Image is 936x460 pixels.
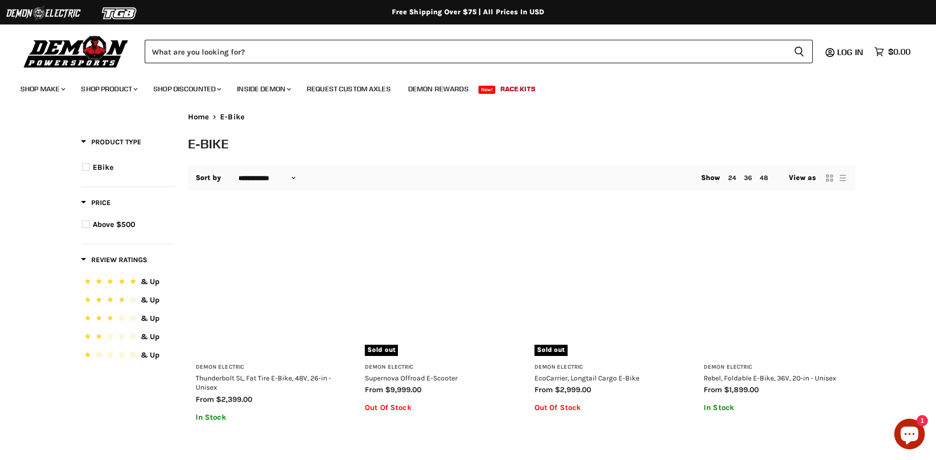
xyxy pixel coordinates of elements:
span: from [365,385,383,394]
button: 5 Stars. [82,275,174,290]
h3: Demon Electric [365,364,509,371]
span: & Up [141,350,159,360]
a: Log in [833,47,869,57]
p: In Stock [196,413,340,422]
span: from [704,385,722,394]
button: Filter by Review Ratings [81,255,147,268]
a: Supernova Offroad E-Scooter [365,374,458,382]
img: TGB Logo 2 [82,4,158,23]
span: E-Bike [220,113,245,121]
span: from [534,385,553,394]
a: $0.00 [869,44,916,59]
nav: Breadcrumbs [188,113,855,121]
span: $2,399.00 [216,395,252,404]
span: Above $500 [93,220,135,229]
span: Sold out [534,345,568,356]
span: Log in [837,47,863,57]
span: Review Ratings [81,255,147,264]
label: Sort by [196,174,222,182]
span: & Up [141,277,159,286]
inbox-online-store-chat: Shopify online store chat [891,419,928,452]
a: 48 [760,174,768,182]
p: Out Of Stock [365,403,509,412]
a: Shop Discounted [146,79,227,99]
span: $1,899.00 [724,385,759,394]
nav: Collection utilities [188,165,855,191]
span: Price [81,198,111,207]
a: Race Kits [493,79,543,99]
button: Search [786,40,813,63]
span: from [196,395,214,404]
a: Thunderbolt SL, Fat Tire E-Bike, 48V, 26-in - Unisex [196,374,331,391]
button: grid view [824,173,835,183]
a: Inside Demon [229,79,297,99]
span: & Up [141,314,159,323]
button: Filter by Price [81,198,111,211]
p: In Stock [704,403,848,412]
span: Sold out [365,345,398,356]
a: Rebel, Foldable E-Bike, 36V, 20-in - Unisex [704,374,836,382]
p: Out Of Stock [534,403,679,412]
div: Product filter [81,137,175,377]
a: Demon Rewards [400,79,476,99]
a: Shop Make [13,79,71,99]
button: 3 Stars. [82,312,174,327]
a: EcoCarrier, Longtail Cargo E-BikeSold out [534,212,679,356]
span: EBike [93,163,114,172]
span: Show [701,173,720,182]
a: Thunderbolt SL, Fat Tire E-Bike, 48V, 26-in - Unisex [196,212,340,356]
a: 36 [744,174,752,182]
button: 1 Star. [82,349,174,364]
a: 24 [728,174,736,182]
span: New! [478,86,496,94]
span: $2,999.00 [555,385,591,394]
h3: Demon Electric [196,364,340,371]
ul: Main menu [13,74,908,99]
button: 2 Stars. [82,330,174,345]
span: $0.00 [888,47,911,57]
h3: Demon Electric [534,364,679,371]
button: 4 Stars. [82,294,174,309]
img: Demon Powersports [20,33,132,69]
a: Rebel, Foldable E-Bike, 36V, 20-in - Unisex [704,212,848,356]
span: & Up [141,295,159,304]
form: Product [145,40,813,63]
h1: E-Bike [188,135,855,152]
span: & Up [141,332,159,341]
div: Free Shipping Over $75 | All Prices In USD [61,8,876,17]
a: Request Custom Axles [299,79,398,99]
span: $9,999.00 [385,385,421,394]
a: Shop Product [73,79,144,99]
input: Search [145,40,786,63]
img: Demon Electric Logo 2 [5,4,82,23]
a: EcoCarrier, Longtail Cargo E-Bike [534,374,639,382]
a: Supernova Offroad E-ScooterSold out [365,212,509,356]
a: Home [188,113,209,121]
span: Product Type [81,138,141,146]
span: View as [789,174,816,182]
button: list view [838,173,848,183]
h3: Demon Electric [704,364,848,371]
button: Filter by Product Type [81,137,141,150]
